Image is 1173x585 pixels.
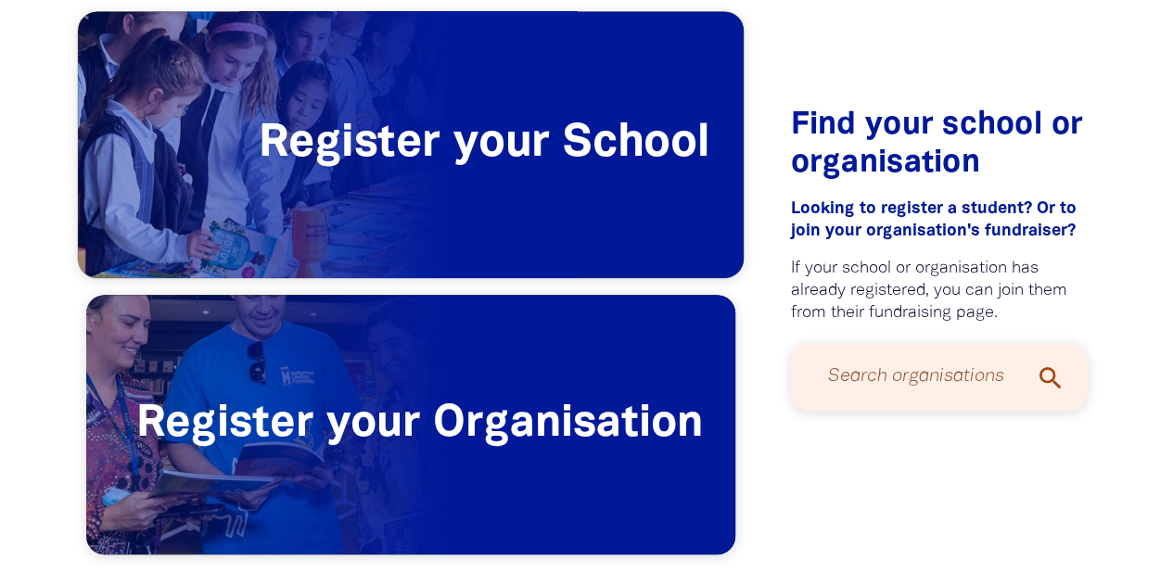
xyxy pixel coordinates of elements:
span: Looking to register a student?﻿ Or to join your organisation's fundraiser? [791,201,1077,238]
i: search [1035,363,1065,393]
p: If your school or organisation has already registered, you can join them from their fundraising p... [791,258,1088,324]
a: Register your School [78,12,744,278]
span: Find your school or organisation [791,111,1084,178]
a: Register your Organisation [86,295,735,554]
